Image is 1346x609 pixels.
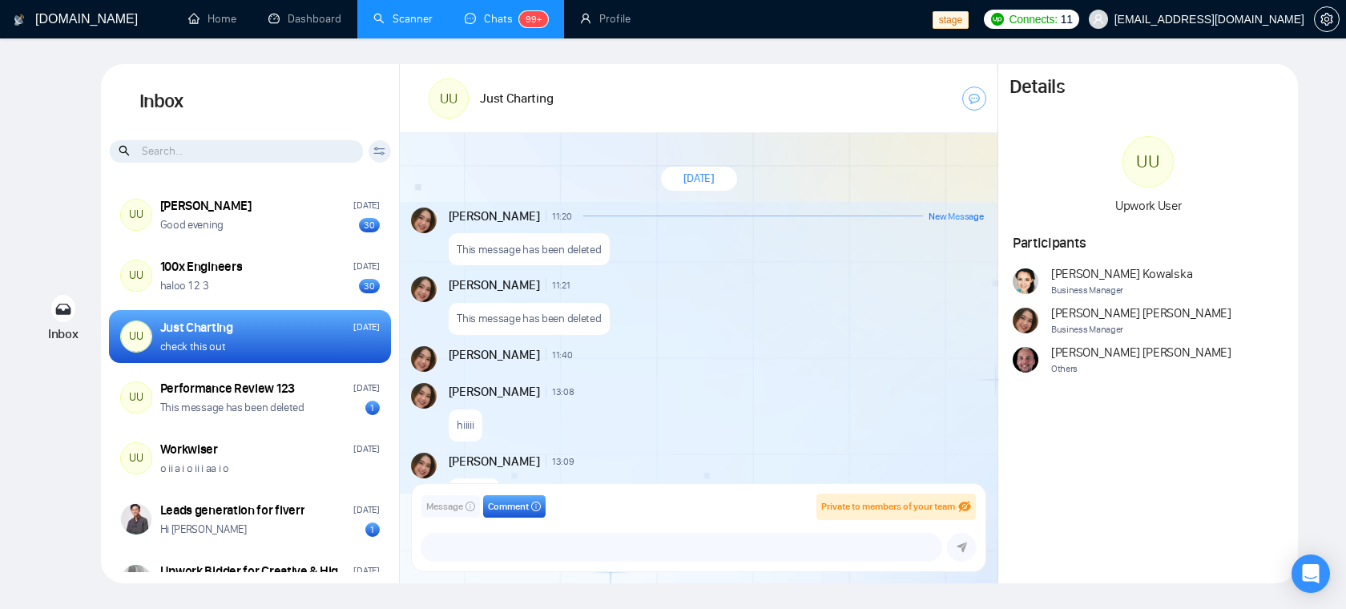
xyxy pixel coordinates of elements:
div: [DATE] [353,563,379,579]
span: 13:09 [552,455,574,468]
img: Andrian [411,383,437,409]
div: 1 [365,522,380,537]
div: Just Charting [160,319,233,337]
img: Andrian Marsella [1013,308,1038,333]
span: [PERSON_NAME] [449,453,540,470]
a: userProfile [580,12,631,26]
span: [PERSON_NAME] [PERSON_NAME] [1051,344,1231,361]
img: Robert O'Kruk [1013,347,1038,373]
img: Ari Sulistya [121,504,151,534]
p: o ii a i o ii i aa i o [160,461,229,476]
div: UU [429,79,468,118]
div: UU [121,260,151,291]
img: logo [14,7,25,33]
span: info-circle [465,502,475,511]
img: Ellen Holmsten [121,565,151,595]
h1: Details [1009,75,1064,99]
div: Open Intercom Messenger [1292,555,1330,593]
span: user [1093,14,1104,25]
p: This message has been deleted [457,311,601,326]
h1: Inbox [101,64,400,139]
h1: Participants [1013,234,1284,252]
button: Messageinfo-circle [421,495,480,518]
div: 100x Engineers [160,258,243,276]
p: check this out [160,339,226,354]
span: Private to members of your team [821,501,955,512]
div: [DATE] [353,320,379,335]
div: Leads generation for fiverr [160,502,305,519]
a: searchScanner [373,12,433,26]
div: [DATE] [353,259,379,274]
div: UU [121,443,151,474]
div: UU [1123,137,1173,187]
button: setting [1314,6,1340,32]
div: UU [121,382,151,413]
span: Business Manager [1051,283,1192,298]
div: [DATE] [353,442,379,457]
div: [DATE] [353,381,379,396]
img: Andrian [411,346,437,372]
p: Good evening [160,217,224,232]
span: Message [426,499,463,514]
span: Comment [488,499,529,514]
span: 11:21 [552,279,570,292]
h1: Just Charting [480,90,553,107]
span: eye-invisible [958,500,971,513]
span: 11 [1061,10,1073,28]
div: Performance Review 123 [160,380,295,397]
span: [PERSON_NAME] Kowalska [1051,265,1192,283]
span: Connects: [1009,10,1057,28]
div: [DATE] [353,198,379,213]
span: search [119,142,132,159]
img: Andrian [411,208,437,233]
span: setting [1315,13,1339,26]
div: 1 [365,401,380,415]
div: Upwork Bidder for Creative & High-Aesthetic Design Projects [160,563,349,580]
span: 11:20 [552,210,572,223]
div: UU [121,321,151,352]
img: Andrian [411,276,437,302]
p: Hi [PERSON_NAME] [160,522,247,537]
span: Business Manager [1051,322,1231,337]
span: [PERSON_NAME] [449,383,540,401]
span: 13:08 [552,385,574,398]
sup: 99+ [519,11,548,27]
p: This message has been deleted [457,242,601,257]
a: homeHome [188,12,236,26]
span: [PERSON_NAME] [PERSON_NAME] [1051,304,1231,322]
span: Inbox [48,326,79,341]
span: Others [1051,361,1231,377]
div: [PERSON_NAME] [160,197,252,215]
a: setting [1314,13,1340,26]
button: Commentinfo-circle [483,495,546,518]
span: New Message [929,212,984,221]
span: 11:40 [552,349,573,361]
div: Workwiser [160,441,218,458]
span: [PERSON_NAME] [449,276,540,294]
img: upwork-logo.png [991,13,1004,26]
input: Search... [110,140,363,163]
span: [DATE] [683,171,715,186]
div: 30 [359,279,380,293]
a: dashboardDashboard [268,12,341,26]
img: Andrian [411,453,437,478]
span: stage [933,11,969,29]
div: UU [121,200,151,230]
span: [PERSON_NAME] [449,208,540,225]
img: Agnieszka Kowalska [1013,268,1038,294]
p: haloo 1 2 3 [160,278,209,293]
span: info-circle [531,502,541,511]
span: Upwork User [1115,198,1182,213]
a: messageChats99+ [465,12,548,26]
p: This message has been deleted [160,400,304,415]
span: [PERSON_NAME] [449,346,540,364]
div: 30 [359,218,380,232]
div: [DATE] [353,502,379,518]
p: hiiiii [457,417,474,433]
